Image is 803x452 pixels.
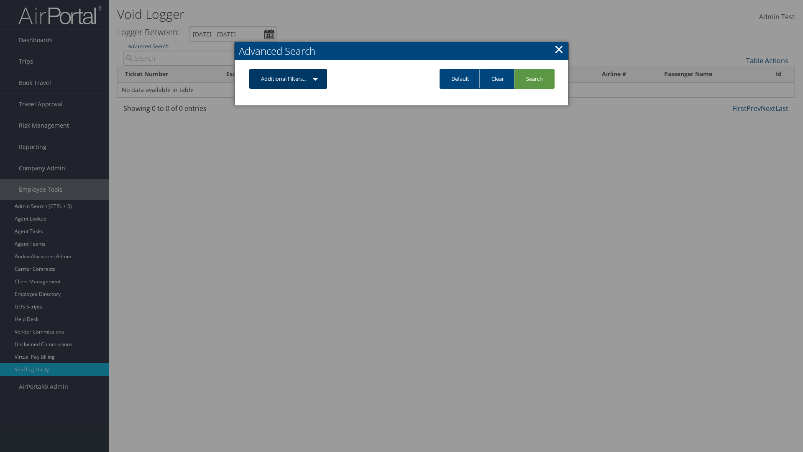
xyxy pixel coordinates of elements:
a: Default [440,69,481,89]
a: Additional Filters... [249,69,327,89]
a: Close [554,41,564,57]
h2: Advanced Search [235,42,568,60]
a: Clear [479,69,516,89]
a: Search [514,69,555,89]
